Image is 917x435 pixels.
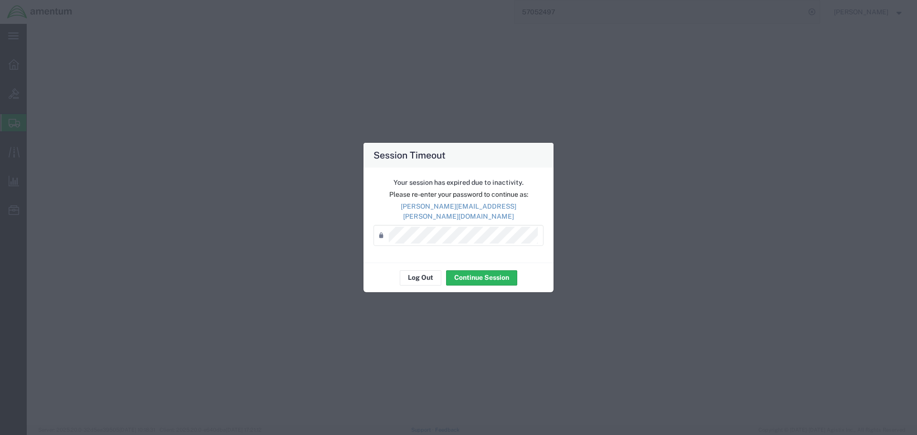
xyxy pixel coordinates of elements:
[373,190,544,200] p: Please re-enter your password to continue as:
[373,178,544,188] p: Your session has expired due to inactivity.
[446,270,517,286] button: Continue Session
[400,270,441,286] button: Log Out
[373,148,446,162] h4: Session Timeout
[373,202,544,222] p: [PERSON_NAME][EMAIL_ADDRESS][PERSON_NAME][DOMAIN_NAME]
